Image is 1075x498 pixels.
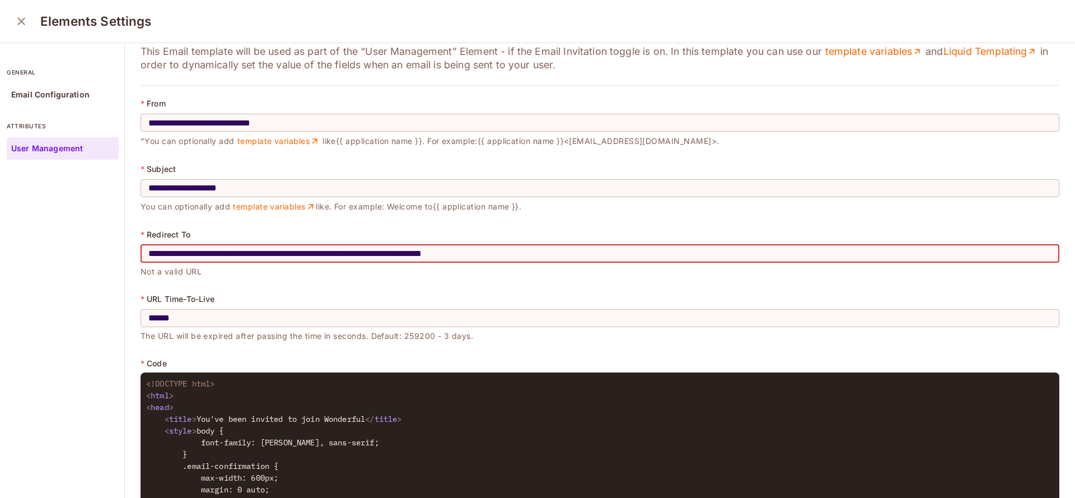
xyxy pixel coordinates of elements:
p: general [7,68,119,77]
p: attributes [7,122,119,131]
span: You can optionally add like. For example: Welcome to {{ application name }} . [141,202,521,211]
h3: Elements Settings [40,13,152,29]
a: Liquid Templating [943,45,1037,58]
p: User Management [11,144,83,153]
p: This Email template will be used as part of the “User Management” Element - if the Email Invitati... [141,45,1059,72]
p: Redirect To [147,230,190,239]
p: Email Configuration [11,90,90,99]
p: The URL will be expired after passing the time in seconds. Default: 259200 - 3 days. [141,327,1059,341]
p: From [147,99,166,108]
p: Not a valid URL [141,263,1059,276]
span: "You can optionally add like {{ application name }} . For example: {{ application name }} <[EMAIL... [141,136,719,146]
a: template variables [233,202,316,212]
p: URL Time-To-Live [147,295,214,304]
button: close [10,10,32,32]
a: template variables [237,136,320,146]
a: template variables [825,45,923,58]
p: Code [147,359,167,368]
p: Subject [147,165,176,174]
